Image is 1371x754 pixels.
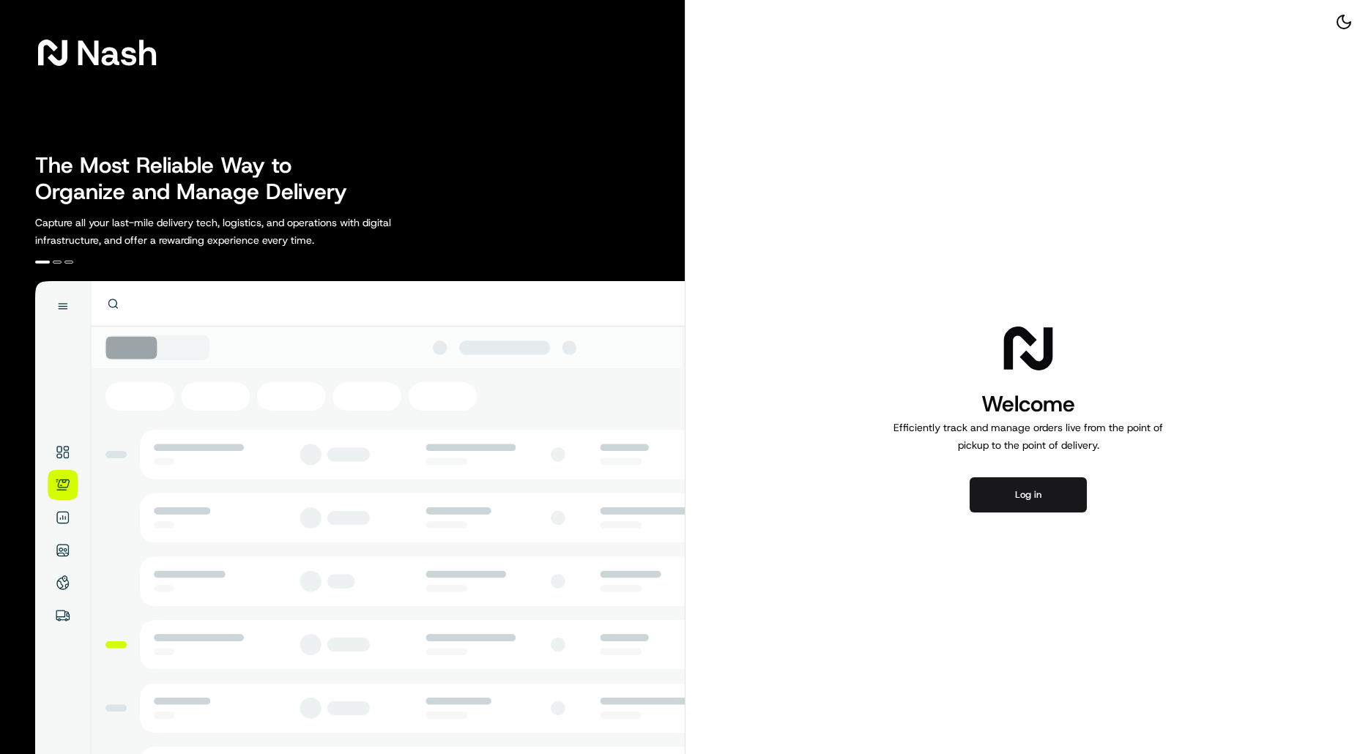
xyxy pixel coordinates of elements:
p: Capture all your last-mile delivery tech, logistics, and operations with digital infrastructure, ... [35,214,457,249]
span: Nash [76,38,157,67]
h2: The Most Reliable Way to Organize and Manage Delivery [35,152,363,205]
button: Log in [970,477,1087,512]
h1: Welcome [888,389,1169,419]
p: Efficiently track and manage orders live from the point of pickup to the point of delivery. [888,419,1169,454]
